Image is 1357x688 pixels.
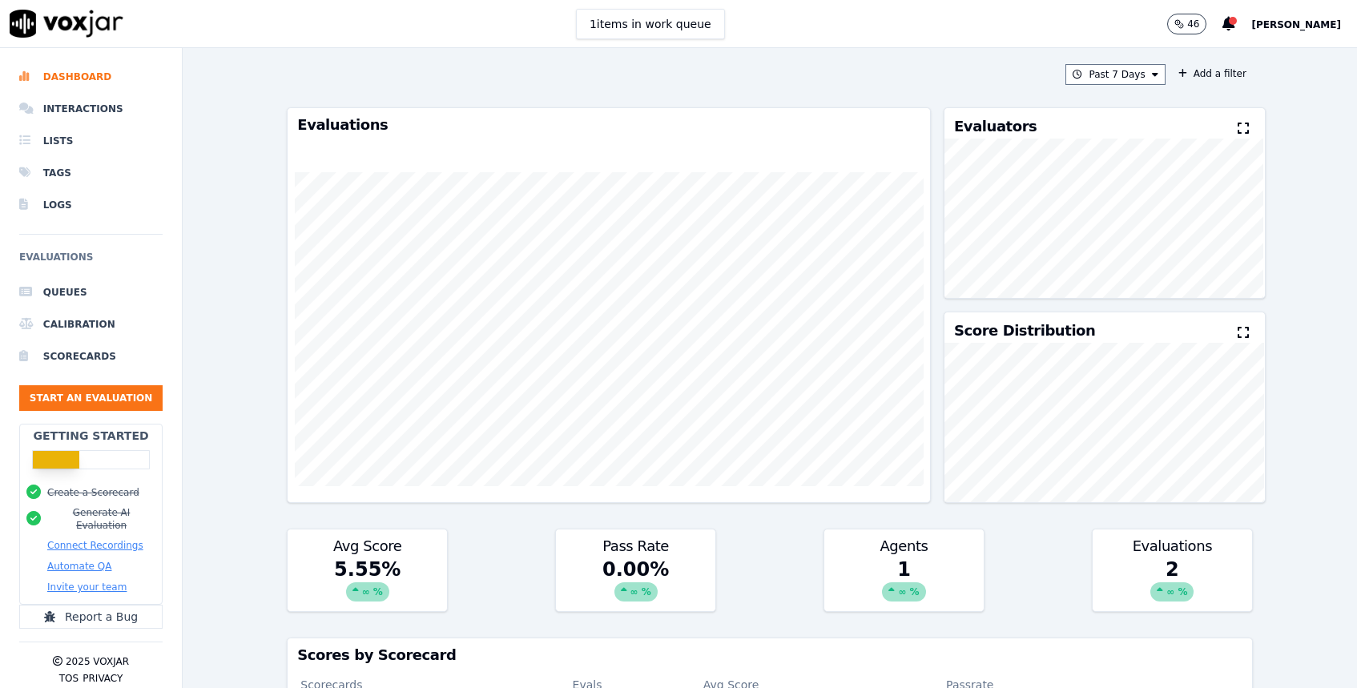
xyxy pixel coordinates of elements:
div: 5.55 % [288,557,447,611]
button: Add a filter [1172,64,1253,83]
h3: Score Distribution [954,324,1095,338]
button: Start an Evaluation [19,385,163,411]
button: Create a Scorecard [47,486,139,499]
h3: Evaluators [954,119,1037,134]
button: Connect Recordings [47,539,143,552]
div: 1 [824,557,984,611]
a: Tags [19,157,163,189]
h2: Getting Started [34,428,149,444]
button: Past 7 Days [1065,64,1165,85]
h6: Evaluations [19,247,163,276]
button: [PERSON_NAME] [1251,14,1357,34]
button: Invite your team [47,581,127,593]
h3: Pass Rate [566,539,706,553]
a: Interactions [19,93,163,125]
img: voxjar logo [10,10,123,38]
div: ∞ % [882,582,925,601]
button: Automate QA [47,560,111,573]
h3: Evaluations [1102,539,1242,553]
a: Logs [19,189,163,221]
div: ∞ % [346,582,389,601]
h3: Agents [834,539,974,553]
a: Scorecards [19,340,163,372]
h3: Evaluations [297,118,920,132]
div: 2 [1093,557,1252,611]
a: Lists [19,125,163,157]
h3: Scores by Scorecard [297,648,1242,662]
button: 46 [1167,14,1222,34]
div: 0.00 % [556,557,715,611]
span: [PERSON_NAME] [1251,19,1341,30]
a: Dashboard [19,61,163,93]
div: ∞ % [1150,582,1194,601]
button: 46 [1167,14,1206,34]
button: Report a Bug [19,605,163,629]
div: ∞ % [614,582,658,601]
button: Generate AI Evaluation [47,506,155,532]
a: Calibration [19,308,163,340]
button: Privacy [83,672,123,685]
button: 1items in work queue [576,9,725,39]
h3: Avg Score [297,539,437,553]
button: TOS [59,672,79,685]
p: 2025 Voxjar [66,655,129,668]
p: 46 [1187,18,1199,30]
a: Queues [19,276,163,308]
